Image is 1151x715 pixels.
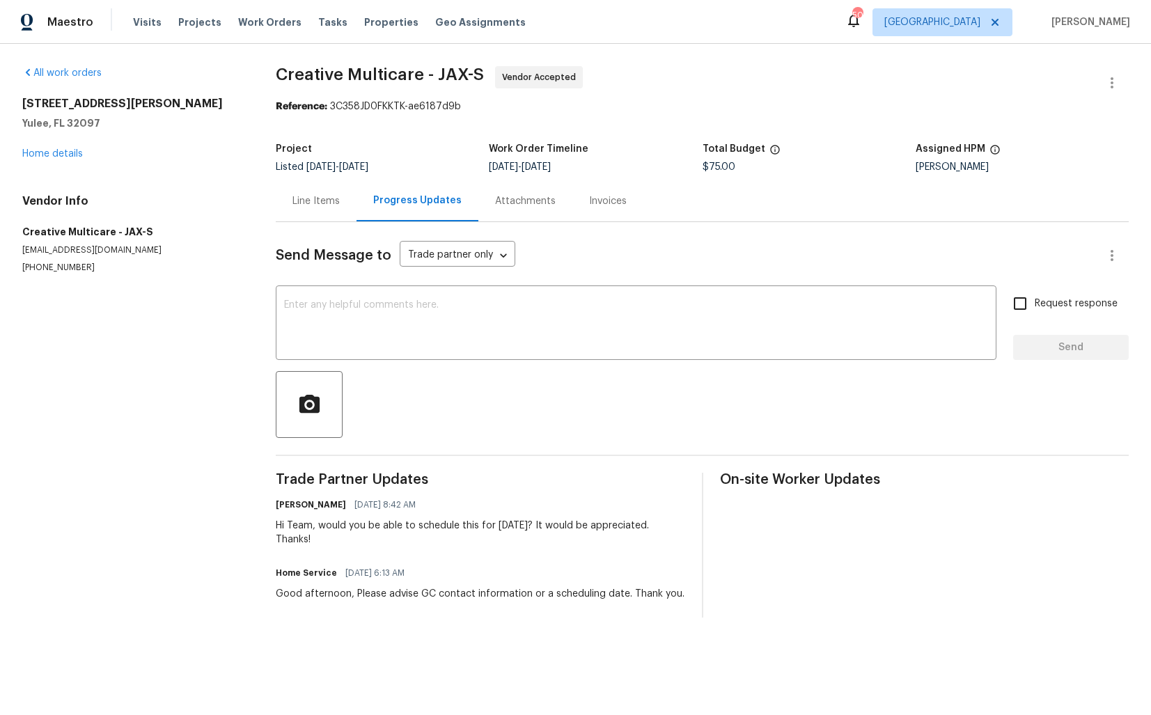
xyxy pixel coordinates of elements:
span: Vendor Accepted [502,70,581,84]
span: [PERSON_NAME] [1046,15,1130,29]
span: Work Orders [238,15,302,29]
span: Tasks [318,17,347,27]
h5: Creative Multicare - JAX-S [22,225,242,239]
div: 3C358JD0FKKTK-ae6187d9b [276,100,1129,113]
div: Hi Team, would you be able to schedule this for [DATE]? It would be appreciated. Thanks! [276,519,685,547]
div: 50 [852,8,862,22]
span: [DATE] [489,162,518,172]
a: Home details [22,149,83,159]
span: [DATE] [339,162,368,172]
span: Send Message to [276,249,391,262]
span: [DATE] [522,162,551,172]
span: [DATE] [306,162,336,172]
div: Progress Updates [373,194,462,207]
span: - [489,162,551,172]
span: The hpm assigned to this work order. [989,144,1001,162]
h2: [STREET_ADDRESS][PERSON_NAME] [22,97,242,111]
h5: Project [276,144,312,154]
span: Properties [364,15,418,29]
div: Line Items [292,194,340,208]
span: Visits [133,15,162,29]
span: The total cost of line items that have been proposed by Opendoor. This sum includes line items th... [769,144,781,162]
h4: Vendor Info [22,194,242,208]
h5: Yulee, FL 32097 [22,116,242,130]
a: All work orders [22,68,102,78]
span: - [306,162,368,172]
div: Invoices [589,194,627,208]
span: Maestro [47,15,93,29]
span: Request response [1035,297,1118,311]
span: On-site Worker Updates [720,473,1129,487]
span: Creative Multicare - JAX-S [276,66,484,83]
span: Trade Partner Updates [276,473,685,487]
h6: [PERSON_NAME] [276,498,346,512]
span: $75.00 [703,162,735,172]
b: Reference: [276,102,327,111]
h6: Home Service [276,566,337,580]
div: Good afternoon, Please advise GC contact information or a scheduling date. Thank you. [276,587,684,601]
div: Attachments [495,194,556,208]
span: Listed [276,162,368,172]
h5: Assigned HPM [916,144,985,154]
h5: Total Budget [703,144,765,154]
span: Projects [178,15,221,29]
h5: Work Order Timeline [489,144,588,154]
div: Trade partner only [400,244,515,267]
span: Geo Assignments [435,15,526,29]
span: [GEOGRAPHIC_DATA] [884,15,980,29]
span: [DATE] 6:13 AM [345,566,405,580]
p: [EMAIL_ADDRESS][DOMAIN_NAME] [22,244,242,256]
p: [PHONE_NUMBER] [22,262,242,274]
span: [DATE] 8:42 AM [354,498,416,512]
div: [PERSON_NAME] [916,162,1129,172]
